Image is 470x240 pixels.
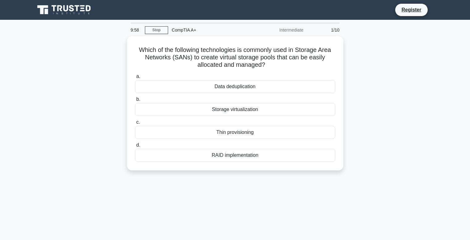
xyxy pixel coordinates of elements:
div: Storage virtualization [135,103,335,116]
div: 1/10 [307,24,343,36]
a: Stop [145,26,168,34]
div: 9:58 [127,24,145,36]
span: b. [136,96,140,102]
div: CompTIA A+ [168,24,253,36]
div: Intermediate [253,24,307,36]
a: Register [398,6,425,14]
span: d. [136,142,140,148]
div: Thin provisioning [135,126,335,139]
h5: Which of the following technologies is commonly used in Storage Area Networks (SANs) to create vi... [134,46,336,69]
div: Data deduplication [135,80,335,93]
span: c. [136,119,140,125]
div: RAID implementation [135,149,335,162]
span: a. [136,74,140,79]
